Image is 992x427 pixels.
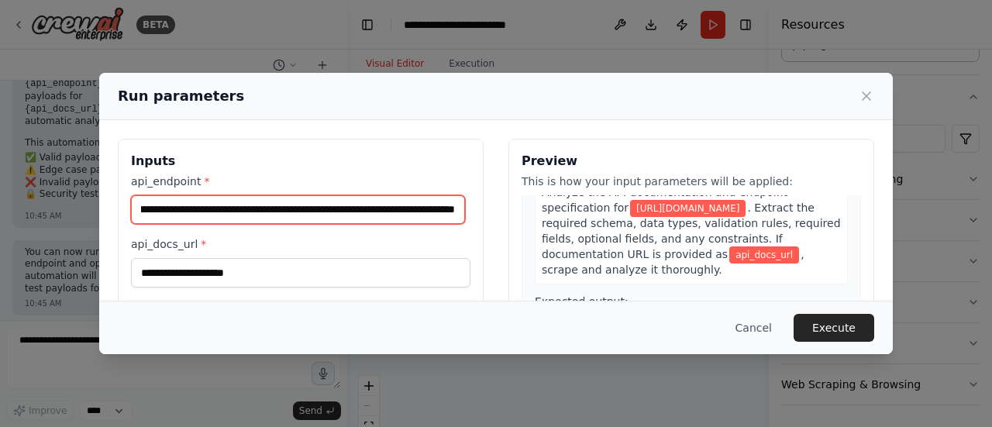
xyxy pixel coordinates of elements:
[131,174,470,189] label: api_endpoint
[535,295,629,308] span: Expected output:
[723,314,784,342] button: Cancel
[522,152,861,170] h3: Preview
[131,236,470,252] label: api_docs_url
[794,314,874,342] button: Execute
[630,200,746,217] span: Variable: api_endpoint
[522,174,861,189] p: This is how your input parameters will be applied:
[542,201,841,260] span: . Extract the required schema, data types, validation rules, required fields, optional fields, an...
[131,152,470,170] h3: Inputs
[542,186,787,214] span: Analyze the API documentation and endpoint specification for
[118,85,244,107] h2: Run parameters
[729,246,799,263] span: Variable: api_docs_url
[542,248,804,276] span: , scrape and analyze it thoroughly.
